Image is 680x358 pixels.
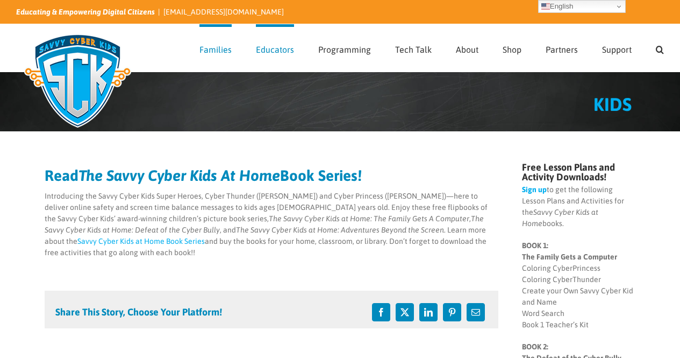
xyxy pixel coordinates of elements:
[77,237,205,245] a: Savvy Cyber Kids at Home Book Series
[522,241,617,261] strong: BOOK 1: The Family Gets a Computer
[546,45,578,54] span: Partners
[55,307,222,317] h4: Share This Story, Choose Your Platform!
[456,24,478,72] a: About
[199,24,664,72] nav: Main Menu
[236,226,444,234] em: The Savvy Cyber Kids at Home: Adventures Beyond the Screen
[318,45,371,54] span: Programming
[45,214,484,234] em: The Savvy Cyber Kids at Home: Defeat of the Cyber Bully
[16,8,155,16] i: Educating & Empowering Digital Citizens
[318,24,371,72] a: Programming
[602,45,632,54] span: Support
[541,2,550,11] img: en
[593,94,632,115] span: KIDS
[199,24,232,72] a: Families
[522,240,635,331] p: Coloring CyberPrincess Coloring CyberThunder Create your Own Savvy Cyber Kid and Name Word Search...
[256,24,294,72] a: Educators
[369,300,393,324] a: Facebook
[602,24,632,72] a: Support
[417,300,440,324] a: LinkedIn
[656,24,664,72] a: Search
[395,45,432,54] span: Tech Talk
[546,24,578,72] a: Partners
[522,208,598,228] em: Savvy Cyber Kids at Home
[45,191,499,258] p: Introducing the Savvy Cyber Kids Super Heroes, Cyber Thunder ([PERSON_NAME]) and Cyber Princess (...
[45,168,499,183] h2: Read Book Series!
[393,300,417,324] a: X
[522,185,547,194] a: Sign up
[440,300,464,324] a: Pinterest
[503,45,521,54] span: Shop
[522,184,635,229] p: to get the following Lesson Plans and Activities for the books.
[522,163,635,182] h4: Free Lesson Plans and Activity Downloads!
[456,45,478,54] span: About
[78,167,280,184] em: The Savvy Cyber Kids At Home
[464,300,488,324] a: Email
[16,27,139,135] img: Savvy Cyber Kids Logo
[503,24,521,72] a: Shop
[395,24,432,72] a: Tech Talk
[256,45,294,54] span: Educators
[199,45,232,54] span: Families
[269,214,469,223] em: The Savvy Cyber Kids at Home: The Family Gets A Computer
[163,8,284,16] a: [EMAIL_ADDRESS][DOMAIN_NAME]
